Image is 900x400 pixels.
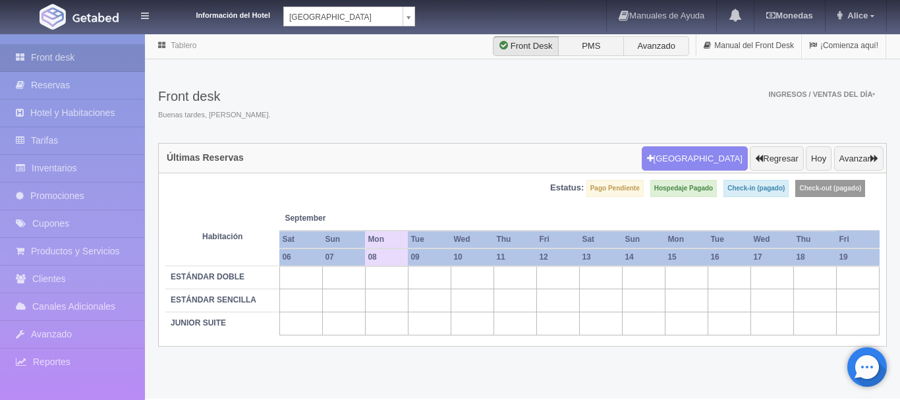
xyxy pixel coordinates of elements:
[579,248,622,266] th: 13
[806,146,831,171] button: Hoy
[623,36,689,56] label: Avanzado
[642,146,748,171] button: [GEOGRAPHIC_DATA]
[665,248,708,266] th: 15
[536,231,579,248] th: Fri
[40,4,66,30] img: Getabed
[283,7,415,26] a: [GEOGRAPHIC_DATA]
[696,33,801,59] a: Manual del Front Desk
[365,248,408,266] th: 08
[650,180,717,197] label: Hospedaje Pagado
[708,231,750,248] th: Tue
[579,231,622,248] th: Sat
[285,213,360,224] span: September
[766,11,812,20] b: Monedas
[493,231,536,248] th: Thu
[365,231,408,248] th: Mon
[802,33,886,59] a: ¡Comienza aquí!
[493,248,536,266] th: 11
[622,248,665,266] th: 14
[171,41,196,50] a: Tablero
[322,231,365,248] th: Sun
[723,180,789,197] label: Check-in (pagado)
[750,231,793,248] th: Wed
[750,146,803,171] button: Regresar
[202,232,242,241] strong: Habitación
[493,36,559,56] label: Front Desk
[72,13,119,22] img: Getabed
[558,36,624,56] label: PMS
[289,7,397,27] span: [GEOGRAPHIC_DATA]
[622,231,665,248] th: Sun
[408,231,451,248] th: Tue
[279,248,322,266] th: 06
[408,248,451,266] th: 09
[795,180,865,197] label: Check-out (pagado)
[171,295,256,304] b: ESTÁNDAR SENCILLA
[793,248,836,266] th: 18
[171,318,226,328] b: JUNIOR SUITE
[536,248,579,266] th: 12
[165,7,270,21] dt: Información del Hotel
[158,110,271,121] span: Buenas tardes, [PERSON_NAME].
[158,89,271,103] h3: Front desk
[844,11,868,20] span: Alice
[586,180,644,197] label: Pago Pendiente
[550,182,584,194] label: Estatus:
[836,231,879,248] th: Fri
[171,272,244,281] b: ESTÁNDAR DOBLE
[836,248,879,266] th: 19
[708,248,750,266] th: 16
[793,231,836,248] th: Thu
[167,153,244,163] h4: Últimas Reservas
[750,248,793,266] th: 17
[451,231,493,248] th: Wed
[834,146,884,171] button: Avanzar
[279,231,322,248] th: Sat
[322,248,365,266] th: 07
[451,248,493,266] th: 10
[768,90,875,98] span: Ingresos / Ventas del día
[665,231,708,248] th: Mon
